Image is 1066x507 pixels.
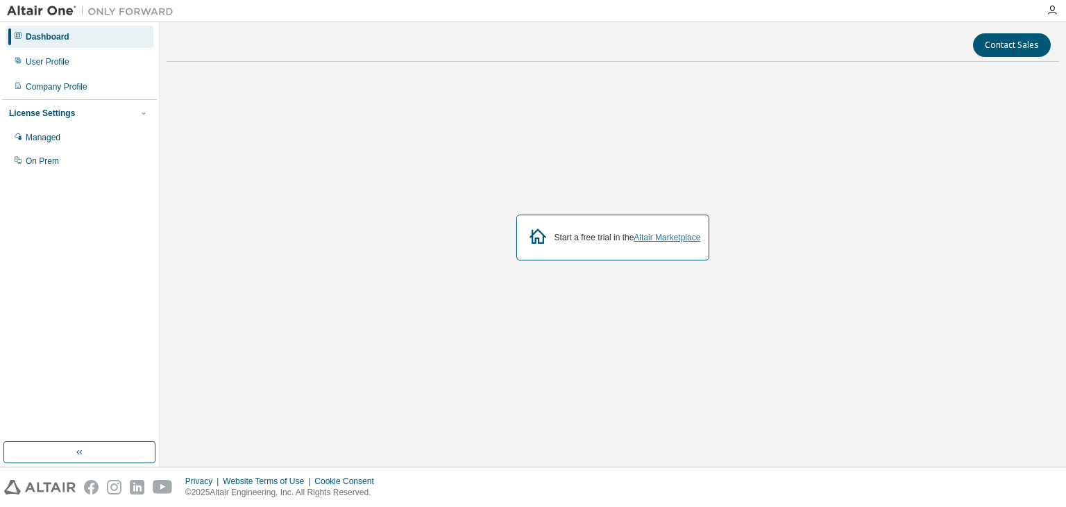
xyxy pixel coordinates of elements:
[84,480,99,494] img: facebook.svg
[555,232,701,243] div: Start a free trial in the
[153,480,173,494] img: youtube.svg
[9,108,75,119] div: License Settings
[26,31,69,42] div: Dashboard
[130,480,144,494] img: linkedin.svg
[314,476,382,487] div: Cookie Consent
[26,81,87,92] div: Company Profile
[26,156,59,167] div: On Prem
[185,487,382,499] p: © 2025 Altair Engineering, Inc. All Rights Reserved.
[26,56,69,67] div: User Profile
[4,480,76,494] img: altair_logo.svg
[7,4,180,18] img: Altair One
[26,132,60,143] div: Managed
[185,476,223,487] div: Privacy
[973,33,1051,57] button: Contact Sales
[107,480,121,494] img: instagram.svg
[223,476,314,487] div: Website Terms of Use
[634,233,700,242] a: Altair Marketplace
